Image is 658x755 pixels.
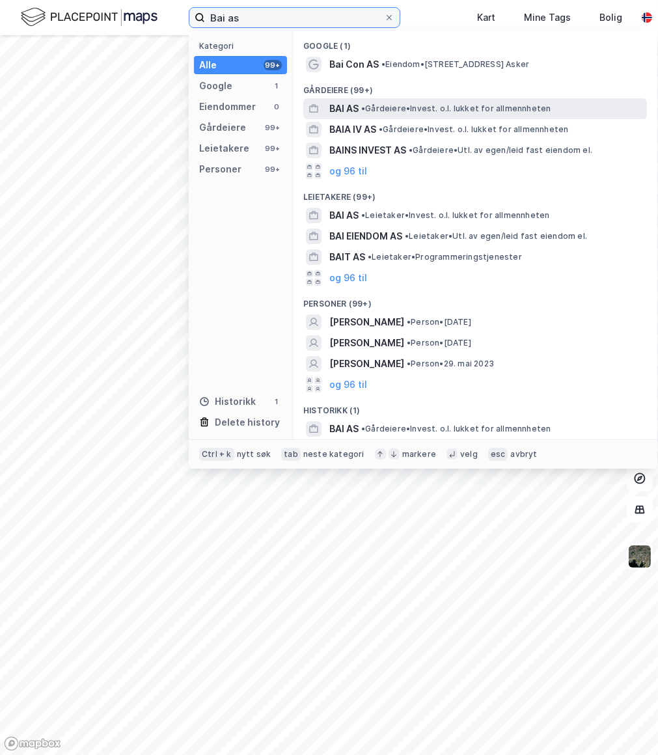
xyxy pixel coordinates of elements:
button: og 96 til [329,377,367,392]
span: Leietaker • Programmeringstjenester [368,252,522,262]
img: 9k= [627,544,652,569]
span: • [407,317,411,327]
div: Alle [199,57,217,73]
span: BAI EIENDOM AS [329,228,402,244]
div: esc [488,448,508,461]
div: velg [460,449,478,460]
span: Bai Con AS [329,57,379,72]
div: 0 [271,102,282,112]
span: • [361,210,365,220]
span: BAI AS [329,421,359,437]
span: BAIA IV AS [329,122,376,137]
div: Gårdeiere (99+) [293,75,657,98]
div: 99+ [264,60,282,70]
div: Eiendommer [199,99,256,115]
span: [PERSON_NAME] [329,356,404,372]
div: Leietakere (99+) [293,182,657,205]
div: neste kategori [303,449,364,460]
div: 99+ [264,164,282,174]
span: BAINS INVEST AS [329,143,406,158]
span: Person • 29. mai 2023 [407,359,494,369]
button: og 96 til [329,163,367,179]
div: Google [199,78,232,94]
div: Bolig [599,10,622,25]
div: Delete history [215,415,280,430]
span: BAI AS [329,208,359,223]
div: nytt søk [237,449,271,460]
span: Eiendom • [STREET_ADDRESS] Asker [381,59,529,70]
span: Person • [DATE] [407,338,471,348]
div: Mine Tags [524,10,571,25]
span: • [381,59,385,69]
div: tab [281,448,301,461]
span: • [407,338,411,348]
div: 1 [271,81,282,91]
iframe: Chat Widget [593,693,658,755]
div: Kontrollprogram for chat [593,693,658,755]
span: Gårdeiere • Utl. av egen/leid fast eiendom el. [409,145,592,156]
span: BAIT AS [329,249,365,265]
input: Søk på adresse, matrikkel, gårdeiere, leietakere eller personer [205,8,384,27]
span: Gårdeiere • Invest. o.l. lukket for allmennheten [361,424,551,434]
span: Leietaker • Utl. av egen/leid fast eiendom el. [405,231,587,241]
span: Gårdeiere • Invest. o.l. lukket for allmennheten [379,124,568,135]
div: Leietakere [199,141,249,156]
div: markere [402,449,436,460]
span: [PERSON_NAME] [329,335,404,351]
span: • [361,103,365,113]
img: logo.f888ab2527a4732fd821a326f86c7f29.svg [21,6,158,29]
div: 99+ [264,122,282,133]
div: 99+ [264,143,282,154]
div: Ctrl + k [199,448,234,461]
div: Historikk [199,394,256,409]
span: • [379,124,383,134]
div: Google (1) [293,31,657,54]
span: • [368,252,372,262]
span: • [407,359,411,368]
div: Personer [199,161,241,177]
span: BAI AS [329,101,359,117]
div: avbryt [510,449,537,460]
span: [PERSON_NAME] [329,314,404,330]
a: Mapbox homepage [4,736,61,751]
div: Kategori [199,41,287,51]
div: Historikk (1) [293,395,657,419]
div: Kart [477,10,495,25]
span: Person • [DATE] [407,317,471,327]
span: • [405,231,409,241]
span: • [409,145,413,155]
div: 1 [271,396,282,407]
span: Leietaker • Invest. o.l. lukket for allmennheten [361,210,549,221]
div: Personer (99+) [293,288,657,312]
span: Gårdeiere • Invest. o.l. lukket for allmennheten [361,103,551,114]
div: Gårdeiere [199,120,246,135]
span: • [361,424,365,433]
button: og 96 til [329,270,367,286]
